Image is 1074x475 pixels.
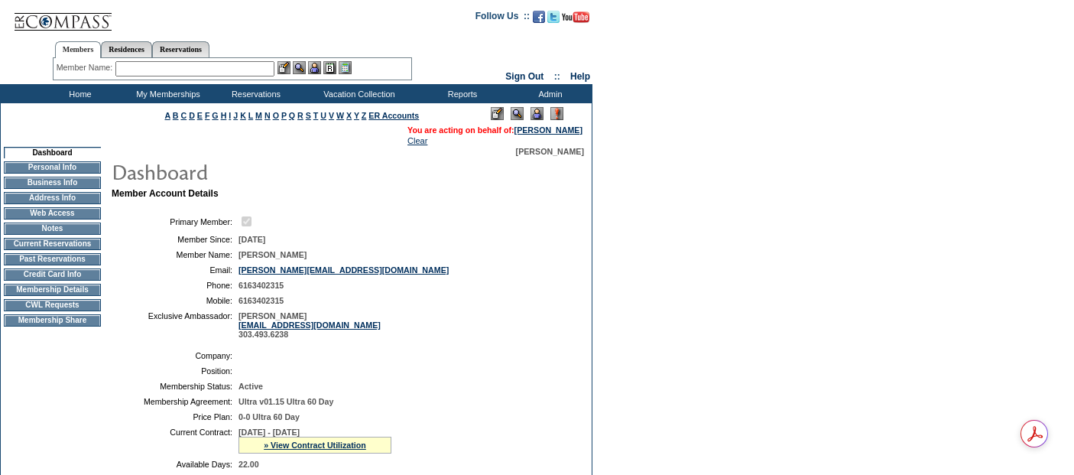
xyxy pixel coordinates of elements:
[111,156,417,187] img: pgTtlDashboard.gif
[238,412,300,421] span: 0-0 Ultra 60 Day
[101,41,152,57] a: Residences
[407,136,427,145] a: Clear
[197,111,203,120] a: E
[547,15,560,24] a: Follow us on Twitter
[505,71,543,82] a: Sign Out
[4,207,101,220] td: Web Access
[4,268,101,281] td: Credit Card Info
[238,311,381,339] span: [PERSON_NAME] 303.493.6238
[255,111,262,120] a: M
[308,61,321,74] img: Impersonate
[118,265,232,275] td: Email:
[118,214,232,229] td: Primary Member:
[313,111,319,120] a: T
[516,147,584,156] span: [PERSON_NAME]
[112,188,219,199] b: Member Account Details
[547,11,560,23] img: Follow us on Twitter
[233,111,238,120] a: J
[240,111,246,120] a: K
[323,61,336,74] img: Reservations
[4,177,101,189] td: Business Info
[118,296,232,305] td: Mobile:
[293,61,306,74] img: View
[562,11,589,23] img: Subscribe to our YouTube Channel
[4,284,101,296] td: Membership Details
[4,299,101,311] td: CWL Requests
[306,111,311,120] a: S
[238,296,284,305] span: 6163402315
[264,441,366,450] a: » View Contract Utilization
[273,111,279,120] a: O
[336,111,344,120] a: W
[4,147,101,158] td: Dashboard
[346,111,352,120] a: X
[4,238,101,250] td: Current Reservations
[281,111,287,120] a: P
[4,253,101,265] td: Past Reservations
[122,84,210,103] td: My Memberships
[238,382,263,391] span: Active
[210,84,298,103] td: Reservations
[533,15,545,24] a: Become our fan on Facebook
[362,111,367,120] a: Z
[407,125,582,135] span: You are acting on behalf of:
[173,111,179,120] a: B
[531,107,543,120] img: Impersonate
[118,351,232,360] td: Company:
[329,111,334,120] a: V
[189,111,195,120] a: D
[238,460,259,469] span: 22.00
[289,111,295,120] a: Q
[4,314,101,327] td: Membership Share
[298,84,417,103] td: Vacation Collection
[475,9,530,28] td: Follow Us ::
[238,397,333,406] span: Ultra v01.15 Ultra 60 Day
[180,111,187,120] a: C
[118,460,232,469] td: Available Days:
[550,107,563,120] img: Log Concern/Member Elevation
[118,281,232,290] td: Phone:
[533,11,545,23] img: Become our fan on Facebook
[238,428,300,437] span: [DATE] - [DATE]
[165,111,170,120] a: A
[238,250,307,259] span: [PERSON_NAME]
[212,111,218,120] a: G
[514,125,582,135] a: [PERSON_NAME]
[229,111,231,120] a: I
[34,84,122,103] td: Home
[554,71,560,82] span: ::
[118,250,232,259] td: Member Name:
[238,281,284,290] span: 6163402315
[320,111,326,120] a: U
[562,15,589,24] a: Subscribe to our YouTube Channel
[57,61,115,74] div: Member Name:
[354,111,359,120] a: Y
[511,107,524,120] img: View Mode
[368,111,419,120] a: ER Accounts
[339,61,352,74] img: b_calculator.gif
[238,235,265,244] span: [DATE]
[118,366,232,376] td: Position:
[491,107,504,120] img: Edit Mode
[505,84,592,103] td: Admin
[118,412,232,421] td: Price Plan:
[118,428,232,454] td: Current Contract:
[264,111,271,120] a: N
[4,223,101,235] td: Notes
[297,111,303,120] a: R
[248,111,253,120] a: L
[221,111,227,120] a: H
[118,235,232,244] td: Member Since:
[205,111,210,120] a: F
[277,61,290,74] img: b_edit.gif
[4,192,101,204] td: Address Info
[238,265,449,275] a: [PERSON_NAME][EMAIL_ADDRESS][DOMAIN_NAME]
[118,311,232,339] td: Exclusive Ambassador:
[118,397,232,406] td: Membership Agreement:
[238,320,381,330] a: [EMAIL_ADDRESS][DOMAIN_NAME]
[152,41,209,57] a: Reservations
[570,71,590,82] a: Help
[417,84,505,103] td: Reports
[4,161,101,174] td: Personal Info
[55,41,102,58] a: Members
